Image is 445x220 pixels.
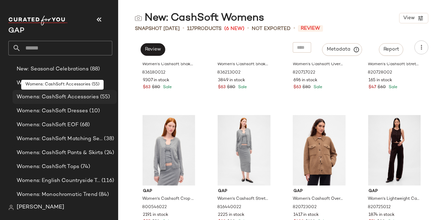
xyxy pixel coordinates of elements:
span: $63 [293,84,301,91]
span: 3849 in stock [218,77,245,84]
span: (24) [103,149,114,157]
button: Review [140,43,165,56]
div: New: CashSoft Womens [135,11,264,25]
span: View [403,15,415,21]
img: svg%3e [8,205,14,210]
span: • [247,24,249,33]
span: Gap [369,188,420,195]
img: cn60020924.jpg [288,115,351,185]
span: 820723002 [293,204,317,211]
span: Review [145,47,161,52]
span: Womens: Americana Trend [17,79,85,87]
span: $80 [227,84,235,91]
span: (68) [79,121,90,129]
span: New: Seasonal Celebrations [17,65,89,73]
span: Current Company Name [8,27,24,35]
button: View [399,13,428,23]
span: Women's Cashsoft Stretch Midi Skirt by Gap Charcoal Grey Size XS [217,196,269,202]
img: cn60276472.jpg [137,115,200,185]
img: cfy_white_logo.C9jOOHJF.svg [8,16,67,25]
span: $63 [218,84,226,91]
span: 836180012 [142,70,165,76]
span: 836213002 [217,70,241,76]
span: Sale [237,85,247,90]
span: 800546022 [142,204,167,211]
span: Gap [143,188,195,195]
span: Womens: CashSoft Tops [17,163,79,171]
span: Review [298,25,323,32]
span: Womens: CashSoft EOF [17,121,79,129]
span: 696 in stock [293,77,317,84]
button: Metadata [322,43,362,56]
span: Women's Cashsoft Shaker-Stitch Sweater Pants by Gap True Black Size XS [142,61,194,68]
span: 2191 in stock [143,212,168,218]
span: $80 [152,84,160,91]
span: [PERSON_NAME] [17,203,64,212]
span: (88) [89,65,100,73]
span: $80 [302,84,311,91]
span: Women's Lightweight Cashsoft Tailored Pants by Gap [PERSON_NAME] Size S [368,196,420,202]
span: (72) [85,79,96,87]
span: Women's Cashsoft Oversized Shirt Jacket by Gap Kola Nut Brown Size XS [293,196,345,202]
span: (116) [100,177,114,185]
span: Women's Cashsoft Shaker-Stitch Boyfriend Sweater by Gap True Black Size XS [217,61,269,68]
span: 820728002 [368,70,392,76]
span: Sale [162,85,172,90]
div: Products [187,25,221,32]
span: Women's Cashsoft Oversized Chunky Cardigan by Gap Camel [PERSON_NAME] Tall Size XXL [293,61,345,68]
span: 2225 in stock [218,212,244,218]
span: Not Exported [252,25,291,32]
span: (38) [103,135,114,143]
span: Women's Cashsoft Crop Cardigan by Gap Light [PERSON_NAME] Size XS [142,196,194,202]
span: Gap [218,188,270,195]
img: cn60216790.jpg [363,115,426,185]
span: 1874 in stock [369,212,395,218]
span: Womens: CashSoft Dresses [17,107,88,115]
span: Womens: Monochromatic Trend [17,191,97,199]
span: 816440022 [217,204,241,211]
span: • [293,24,295,33]
span: Sale [312,85,322,90]
button: Report [379,43,403,56]
span: 820717022 [293,70,315,76]
span: (74) [79,163,90,171]
span: 9307 in stock [143,77,169,84]
span: Women's Cashsoft Stretch T-Shirt by Gap [PERSON_NAME] Tall Size XL [368,61,420,68]
span: 117 [187,26,194,31]
span: (6 New) [224,25,244,32]
img: cn60264648.jpg [212,115,275,185]
span: Snapshot [DATE] [135,25,180,32]
span: 820725012 [368,204,391,211]
span: Gap [293,188,345,195]
span: Report [383,47,399,52]
span: 165 in stock [369,77,392,84]
span: Womens: CashSoft Accessories [17,93,99,101]
span: • [183,24,184,33]
span: $60 [378,84,386,91]
span: Sale [387,85,397,90]
span: (84) [97,191,109,199]
span: Womens: CashSoft Matching Sets [17,135,103,143]
span: 1417 in stock [293,212,319,218]
span: $47 [369,84,376,91]
span: (55) [99,93,110,101]
span: Womens: English Countryside Trend [17,177,100,185]
span: $63 [143,84,151,91]
span: (10) [88,107,100,115]
img: svg%3e [135,15,142,22]
span: Metadata [326,46,358,53]
span: Womens: CashSoft Pants & Skirts [17,149,103,157]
